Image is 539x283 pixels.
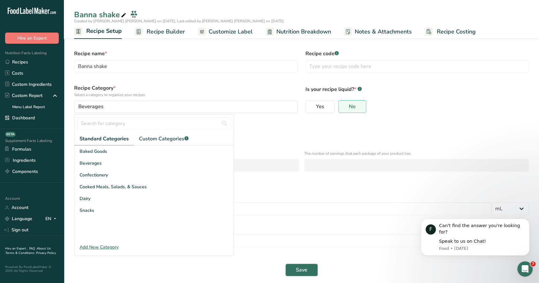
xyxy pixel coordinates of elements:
span: Beverages [80,160,102,167]
span: Snacks [80,207,94,214]
span: Yes [316,103,324,110]
span: Standard Categories [80,135,129,143]
span: Confectionery [80,172,108,178]
iframe: Intercom notifications message [411,215,539,266]
label: Recipe code [305,50,529,57]
span: Recipe Setup [86,27,122,35]
iframe: Intercom live chat [517,261,533,277]
label: Recipe name [74,50,298,57]
a: FAQ . [29,246,37,251]
span: 7 [530,261,535,266]
span: Custom Categories [139,135,189,143]
input: Type your recipe name here [74,60,298,73]
div: Banna shake [74,9,127,20]
a: Recipe Setup [74,24,122,39]
p: The number of servings that each package of your product has. [304,151,529,156]
div: EN [45,215,59,223]
div: Define serving size details [74,124,529,132]
input: Search for category [77,117,231,130]
button: Save [285,264,318,276]
span: No [349,103,356,110]
a: Notes & Attachments [344,25,412,39]
span: Notes & Attachments [355,27,412,36]
button: Hire an Expert [5,33,59,44]
a: Language [5,213,32,224]
input: Type your serving size here [74,202,491,215]
div: BETA [5,132,16,137]
a: Recipe Costing [425,25,476,39]
span: Nutrition Breakdown [276,27,331,36]
a: Privacy Policy [36,251,56,255]
span: Cooked Meals, Salads, & Sauces [80,183,147,190]
div: Add New Category [74,244,234,250]
p: Select a category to organize your recipes [74,92,298,98]
a: About Us . [5,246,51,255]
span: Baked Goods [80,148,107,155]
p: Add recipe serving size.. [74,194,529,200]
span: Recipe Builder [147,27,185,36]
a: Recipe Builder [135,25,185,39]
span: Beverages [78,103,104,110]
input: Type your recipe code here [305,60,529,73]
span: Save [296,266,307,274]
div: Recipe Density [74,224,529,232]
label: Recipe Category [74,84,298,98]
div: OR [70,175,83,181]
div: Custom Report [5,92,42,99]
div: Powered By FoodLabelMaker © 2025 All Rights Reserved [5,265,59,273]
a: Hire an Expert . [5,246,28,251]
button: Beverages [74,100,298,113]
span: Recipe Costing [437,27,476,36]
a: Terms & Conditions . [5,251,36,255]
input: Type your density here [74,234,485,247]
p: Is your recipe liquid? [305,84,529,93]
a: Nutrition Breakdown [266,25,331,39]
span: Dairy [80,195,90,202]
span: Created by [PERSON_NAME] [PERSON_NAME] on [DATE], Last edited by [PERSON_NAME] [PERSON_NAME] on [... [74,19,284,24]
div: Specify the number of servings the recipe makes OR Fix a specific serving weight [74,132,529,138]
span: Customize Label [209,27,253,36]
a: Customize Label [198,25,253,39]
